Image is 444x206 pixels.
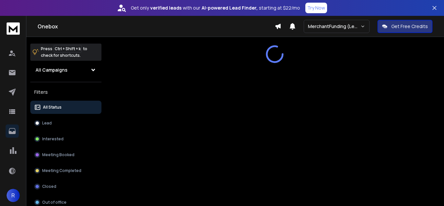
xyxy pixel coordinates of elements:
[30,148,101,161] button: Meeting Booked
[30,87,101,97] h3: Filters
[202,5,258,11] strong: AI-powered Lead Finder,
[43,105,62,110] p: All Status
[7,22,20,35] img: logo
[131,5,300,11] p: Get only with our starting at $22/mo
[305,3,327,13] button: Try Now
[30,117,101,130] button: Lead
[30,132,101,146] button: Interested
[391,23,428,30] p: Get Free Credits
[41,46,87,59] p: Press to check for shortcuts.
[42,168,81,173] p: Meeting Completed
[42,184,56,189] p: Closed
[30,101,101,114] button: All Status
[42,200,67,205] p: Out of office
[7,189,20,202] button: R
[42,152,74,157] p: Meeting Booked
[308,23,360,30] p: MerchantFunding (LeadChimp)
[30,164,101,177] button: Meeting Completed
[54,45,82,52] span: Ctrl + Shift + k
[36,67,68,73] h1: All Campaigns
[30,180,101,193] button: Closed
[307,5,325,11] p: Try Now
[38,22,275,30] h1: Onebox
[42,136,64,142] p: Interested
[377,20,432,33] button: Get Free Credits
[42,120,52,126] p: Lead
[30,63,101,77] button: All Campaigns
[150,5,181,11] strong: verified leads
